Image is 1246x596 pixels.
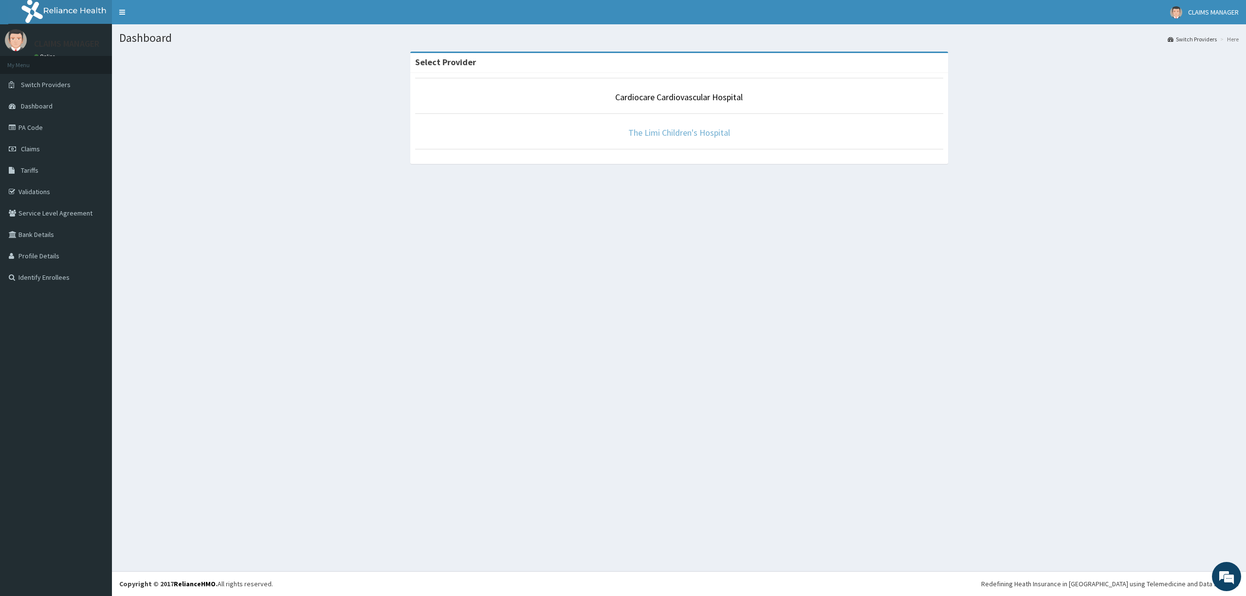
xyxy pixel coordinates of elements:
span: Dashboard [21,102,53,110]
img: User Image [1170,6,1182,18]
span: Claims [21,144,40,153]
img: User Image [5,29,27,51]
a: The Limi Children's Hospital [628,127,730,138]
strong: Select Provider [415,56,476,68]
span: Tariffs [21,166,38,175]
li: Here [1218,35,1239,43]
p: CLAIMS MANAGER [34,39,99,48]
strong: Copyright © 2017 . [119,579,218,588]
span: CLAIMS MANAGER [1188,8,1239,17]
div: Redefining Heath Insurance in [GEOGRAPHIC_DATA] using Telemedicine and Data Science! [981,579,1239,589]
a: RelianceHMO [174,579,216,588]
a: Switch Providers [1168,35,1217,43]
a: Cardiocare Cardiovascular Hospital [615,91,743,103]
h1: Dashboard [119,32,1239,44]
span: Switch Providers [21,80,71,89]
a: Online [34,53,57,60]
footer: All rights reserved. [112,571,1246,596]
